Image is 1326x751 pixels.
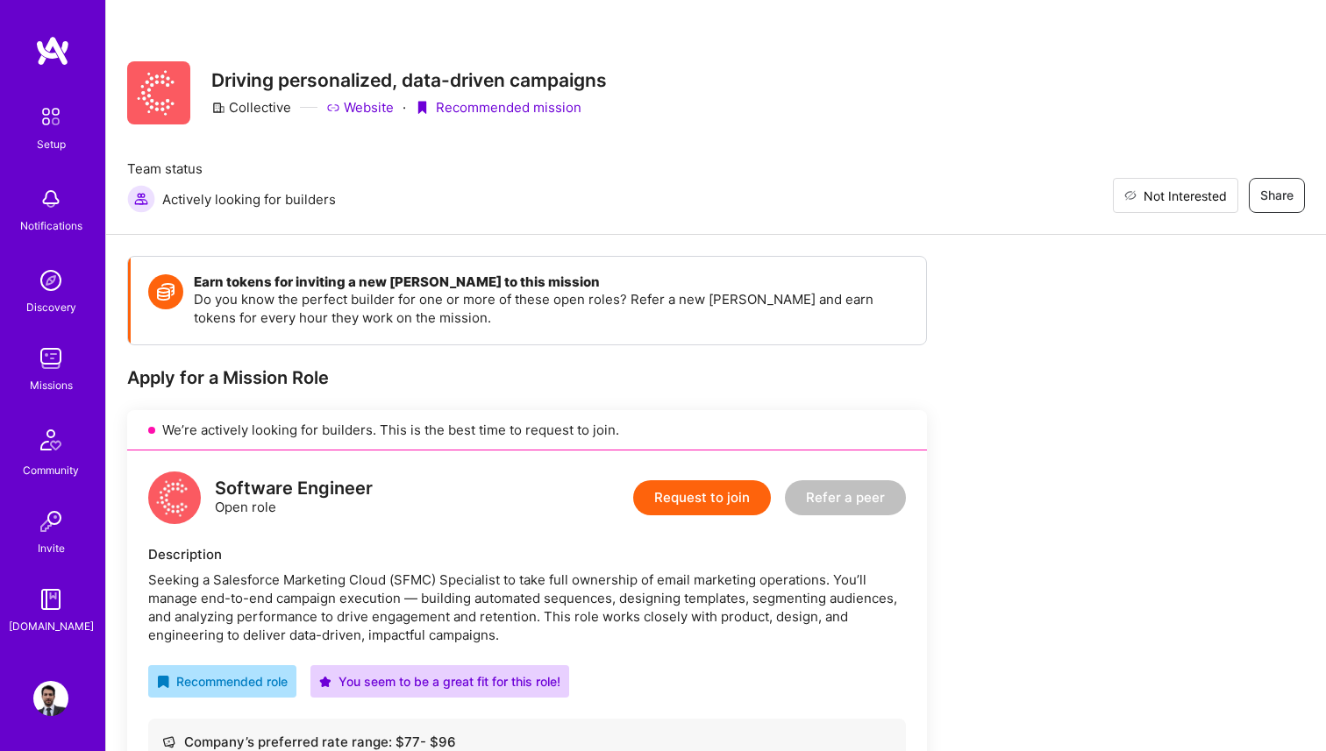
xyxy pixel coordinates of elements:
img: teamwork [33,341,68,376]
div: Apply for a Mission Role [127,366,927,389]
span: Actively looking for builders [162,190,336,209]
div: Discovery [26,298,76,316]
button: Not Interested [1113,178,1238,213]
img: bell [33,181,68,216]
img: guide book [33,582,68,617]
h3: Driving personalized, data-driven campaigns [211,69,607,91]
i: icon RecommendedBadge [157,676,169,688]
div: Missions [30,376,73,394]
img: Actively looking for builders [127,185,155,213]
span: Not Interested [1144,187,1227,205]
div: We’re actively looking for builders. This is the best time to request to join. [127,410,927,450]
img: setup [32,98,69,135]
div: Invite [38,539,65,557]
img: Company Logo [127,61,190,124]
div: Community [23,461,79,479]
img: logo [148,471,201,524]
i: icon Cash [162,735,175,748]
div: Setup [37,135,66,153]
div: Recommended mission [415,98,581,117]
i: icon PurpleRibbon [415,101,429,115]
span: Team status [127,159,336,178]
button: Share [1249,178,1305,213]
img: discovery [33,263,68,298]
span: Share [1260,187,1294,204]
h4: Earn tokens for inviting a new [PERSON_NAME] to this mission [194,274,909,290]
img: Community [30,419,72,461]
a: Website [326,98,394,117]
div: Open role [215,479,373,516]
i: icon CompanyGray [211,101,225,115]
button: Refer a peer [785,480,906,515]
img: logo [35,35,70,67]
div: Collective [211,98,291,117]
i: icon EyeClosed [1124,189,1137,202]
div: Seeking a Salesforce Marketing Cloud (SFMC) Specialist to take full ownership of email marketing ... [148,570,906,644]
div: Recommended role [157,672,288,691]
p: Do you know the perfect builder for one or more of these open roles? Refer a new [PERSON_NAME] an... [194,290,909,327]
div: · [403,98,406,117]
img: Token icon [148,274,183,309]
div: You seem to be a great fit for this role! [319,672,560,691]
img: User Avatar [33,681,68,716]
div: Notifications [20,216,82,235]
i: icon PurpleStar [319,676,331,688]
div: [DOMAIN_NAME] [9,617,94,635]
img: Invite [33,504,68,539]
div: Description [148,545,906,563]
a: User Avatar [29,681,73,716]
div: Software Engineer [215,479,373,498]
div: Company’s preferred rate range: $ 77 - $ 96 [162,733,892,751]
button: Request to join [633,480,771,515]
